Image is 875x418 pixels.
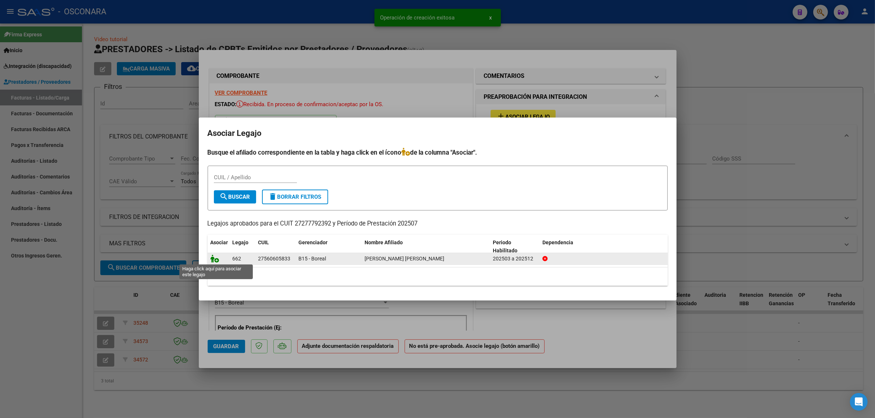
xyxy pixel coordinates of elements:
[539,235,668,259] datatable-header-cell: Dependencia
[208,148,668,157] h4: Busque el afiliado correspondiente en la tabla y haga click en el ícono de la columna "Asociar".
[208,267,668,286] div: 1 registros
[493,255,537,263] div: 202503 a 202512
[850,393,868,411] div: Open Intercom Messenger
[211,239,228,245] span: Asociar
[208,219,668,228] p: Legajos aprobados para el CUIT 27277792392 y Período de Prestación 202507
[233,239,249,245] span: Legajo
[208,235,230,259] datatable-header-cell: Asociar
[269,192,277,201] mat-icon: delete
[542,239,573,245] span: Dependencia
[208,126,668,140] h2: Asociar Legajo
[258,239,269,245] span: CUIL
[220,194,250,200] span: Buscar
[262,190,328,204] button: Borrar Filtros
[493,239,517,254] span: Periodo Habilitado
[299,256,326,262] span: B15 - Boreal
[230,235,255,259] datatable-header-cell: Legajo
[362,235,490,259] datatable-header-cell: Nombre Afiliado
[299,239,328,245] span: Gerenciador
[365,239,403,245] span: Nombre Afiliado
[214,190,256,203] button: Buscar
[269,194,322,200] span: Borrar Filtros
[233,256,241,262] span: 662
[296,235,362,259] datatable-header-cell: Gerenciador
[258,255,291,263] div: 27560605833
[255,235,296,259] datatable-header-cell: CUIL
[220,192,229,201] mat-icon: search
[365,256,445,262] span: CRUZ GIMENEZ ANALIA GUADALUPE
[490,235,539,259] datatable-header-cell: Periodo Habilitado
